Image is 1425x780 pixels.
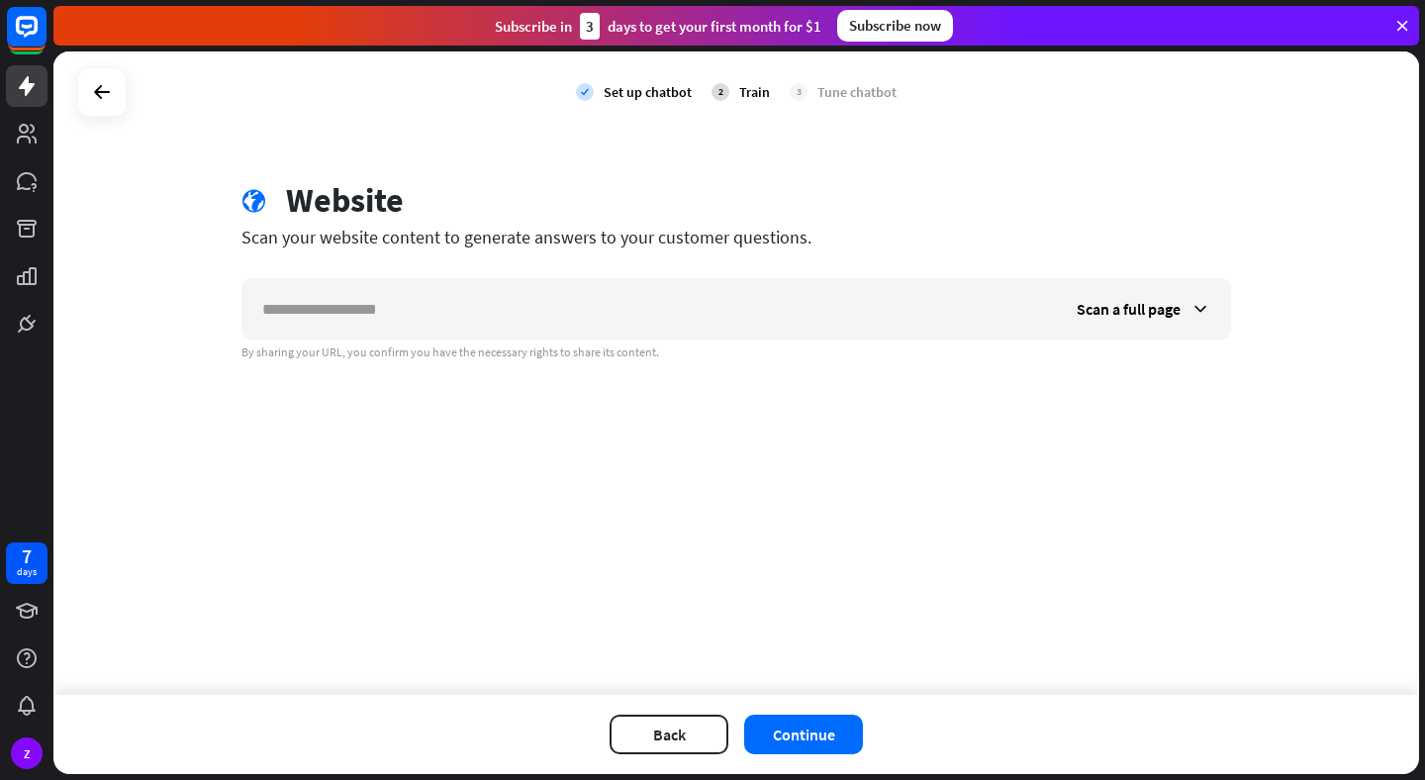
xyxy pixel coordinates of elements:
[604,83,692,101] div: Set up chatbot
[241,344,1231,360] div: By sharing your URL, you confirm you have the necessary rights to share its content.
[286,180,404,221] div: Website
[817,83,897,101] div: Tune chatbot
[241,189,266,214] i: globe
[712,83,729,101] div: 2
[837,10,953,42] div: Subscribe now
[1077,299,1181,319] span: Scan a full page
[739,83,770,101] div: Train
[17,565,37,579] div: days
[580,13,600,40] div: 3
[610,715,728,754] button: Back
[790,83,807,101] div: 3
[241,226,1231,248] div: Scan your website content to generate answers to your customer questions.
[744,715,863,754] button: Continue
[22,547,32,565] div: 7
[11,737,43,769] div: Z
[576,83,594,101] i: check
[495,13,821,40] div: Subscribe in days to get your first month for $1
[6,542,47,584] a: 7 days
